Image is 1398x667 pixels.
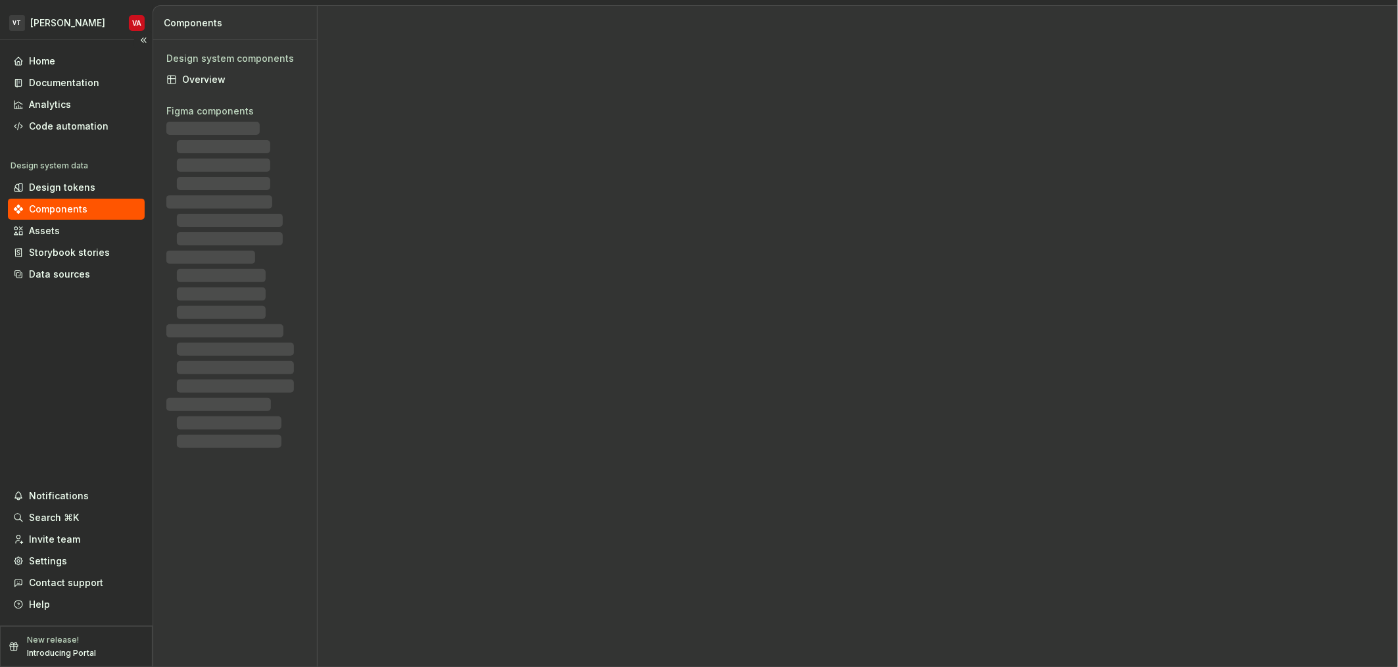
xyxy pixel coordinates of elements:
[8,551,145,572] a: Settings
[29,55,55,68] div: Home
[8,529,145,550] a: Invite team
[161,69,309,90] a: Overview
[8,264,145,285] a: Data sources
[29,98,71,111] div: Analytics
[8,116,145,137] a: Code automation
[134,31,153,49] button: Collapse sidebar
[182,73,304,86] div: Overview
[27,635,79,645] p: New release!
[29,268,90,281] div: Data sources
[29,181,95,194] div: Design tokens
[9,15,25,31] div: VT
[29,576,103,589] div: Contact support
[8,94,145,115] a: Analytics
[30,16,105,30] div: [PERSON_NAME]
[166,52,304,65] div: Design system components
[29,511,79,524] div: Search ⌘K
[3,9,150,37] button: VT[PERSON_NAME]VA
[29,120,108,133] div: Code automation
[29,203,87,216] div: Components
[29,533,80,546] div: Invite team
[29,224,60,237] div: Assets
[29,246,110,259] div: Storybook stories
[8,220,145,241] a: Assets
[11,161,88,171] div: Design system data
[8,177,145,198] a: Design tokens
[166,105,304,118] div: Figma components
[8,51,145,72] a: Home
[8,594,145,615] button: Help
[8,199,145,220] a: Components
[27,648,96,658] p: Introducing Portal
[29,555,67,568] div: Settings
[8,242,145,263] a: Storybook stories
[29,598,50,611] div: Help
[132,18,141,28] div: VA
[8,72,145,93] a: Documentation
[8,485,145,506] button: Notifications
[29,76,99,89] div: Documentation
[29,489,89,503] div: Notifications
[164,16,312,30] div: Components
[8,507,145,528] button: Search ⌘K
[8,572,145,593] button: Contact support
